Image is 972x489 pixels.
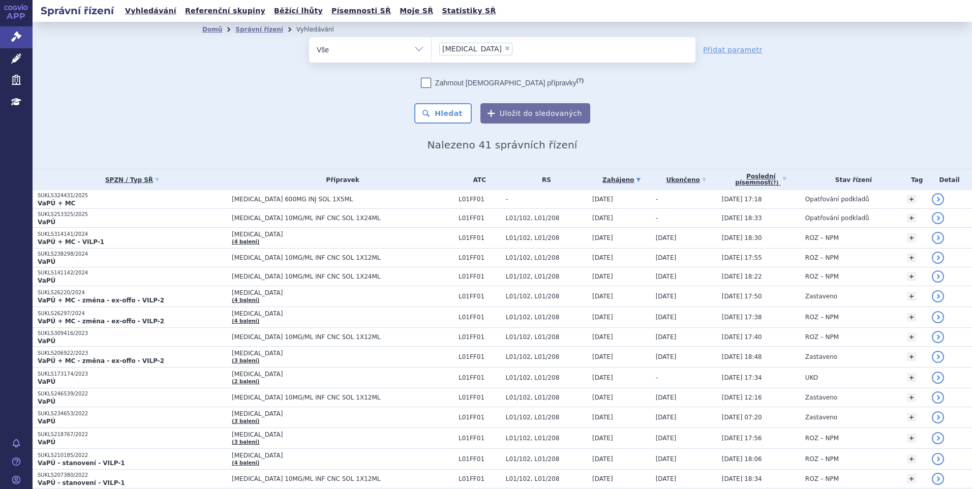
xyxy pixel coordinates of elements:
strong: VaPÚ - stanovení - VILP-1 [38,460,125,467]
strong: VaPÚ + MC - změna - ex-offo - VILP-2 [38,297,164,304]
a: (4 balení) [232,318,259,324]
span: L01FF01 [459,254,501,261]
span: [DATE] 18:33 [722,215,762,222]
span: ROZ – NPM [805,273,839,280]
strong: VaPÚ [38,277,55,284]
p: SUKLS309416/2023 [38,330,227,337]
a: detail [932,473,944,485]
p: SUKLS246539/2022 [38,390,227,398]
a: + [907,413,916,422]
span: [DATE] [656,353,677,360]
span: L01/102, L01/208 [506,215,587,222]
strong: VaPÚ + MC [38,200,75,207]
span: [DATE] [592,293,613,300]
input: [MEDICAL_DATA] [515,42,521,55]
label: Zahrnout [DEMOGRAPHIC_DATA] přípravky [421,78,584,88]
span: [DATE] [592,215,613,222]
span: [DATE] [592,455,613,463]
span: [DATE] [656,455,677,463]
a: (4 balení) [232,239,259,244]
th: ATC [453,169,501,190]
a: + [907,332,916,342]
strong: VaPÚ [38,378,55,385]
span: L01FF01 [459,394,501,401]
span: ROZ – NPM [805,475,839,482]
a: + [907,292,916,301]
span: [MEDICAL_DATA] [232,289,453,296]
span: Opatřování podkladů [805,215,869,222]
span: L01FF01 [459,196,501,203]
span: [DATE] [592,374,613,381]
a: + [907,195,916,204]
span: L01FF01 [459,455,501,463]
span: [DATE] 18:30 [722,234,762,241]
span: × [504,45,510,51]
a: (4 balení) [232,460,259,466]
a: detail [932,372,944,384]
a: + [907,233,916,242]
span: L01FF01 [459,333,501,341]
a: Moje SŘ [397,4,436,18]
span: [DATE] 17:18 [722,196,762,203]
span: L01/102, L01/208 [506,475,587,482]
span: L01/102, L01/208 [506,435,587,442]
a: detail [932,331,944,343]
a: detail [932,391,944,404]
a: detail [932,290,944,302]
strong: VaPÚ + MC - VILP-1 [38,238,104,246]
span: [DATE] 07:20 [722,414,762,421]
span: [MEDICAL_DATA] [232,371,453,378]
a: + [907,272,916,281]
span: [DATE] 18:48 [722,353,762,360]
th: Stav řízení [800,169,902,190]
span: [MEDICAL_DATA] [232,410,453,417]
th: Detail [927,169,972,190]
span: L01FF01 [459,273,501,280]
strong: VaPÚ + MC - změna - ex-offo - VILP-2 [38,357,164,364]
a: detail [932,193,944,205]
span: [DATE] 17:40 [722,333,762,341]
p: SUKLS206922/2023 [38,350,227,357]
a: + [907,352,916,361]
span: Zastaveno [805,353,837,360]
a: (2 balení) [232,379,259,384]
strong: VaPÚ [38,258,55,265]
li: Vyhledávání [296,22,347,37]
span: [MEDICAL_DATA] [232,310,453,317]
a: + [907,253,916,262]
a: Ukončeno [656,173,717,187]
span: [MEDICAL_DATA] 10MG/ML INF CNC SOL 1X24ML [232,215,453,222]
span: [DATE] [592,196,613,203]
a: Poslednípísemnost(?) [722,169,800,190]
span: [DATE] 17:50 [722,293,762,300]
a: + [907,373,916,382]
span: - [656,374,658,381]
a: Vyhledávání [122,4,179,18]
span: L01FF01 [459,314,501,321]
span: Opatřování podkladů [805,196,869,203]
span: [DATE] 18:22 [722,273,762,280]
a: detail [932,212,944,224]
span: ROZ – NPM [805,455,839,463]
span: L01/102, L01/208 [506,254,587,261]
p: SUKLS141142/2024 [38,269,227,277]
span: - [656,196,658,203]
span: [DATE] [656,333,677,341]
a: SPZN / Typ SŘ [38,173,227,187]
span: [DATE] [656,314,677,321]
span: ROZ – NPM [805,314,839,321]
span: [DATE] [592,435,613,442]
span: L01/102, L01/208 [506,234,587,241]
p: SUKLS234653/2022 [38,410,227,417]
span: L01/102, L01/208 [506,353,587,360]
span: [DATE] [592,353,613,360]
a: + [907,313,916,322]
span: Zastaveno [805,414,837,421]
a: Správní řízení [235,26,283,33]
a: detail [932,351,944,363]
a: + [907,434,916,443]
span: [DATE] [656,435,677,442]
span: [MEDICAL_DATA] [232,231,453,238]
a: + [907,213,916,223]
span: [MEDICAL_DATA] [232,452,453,459]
